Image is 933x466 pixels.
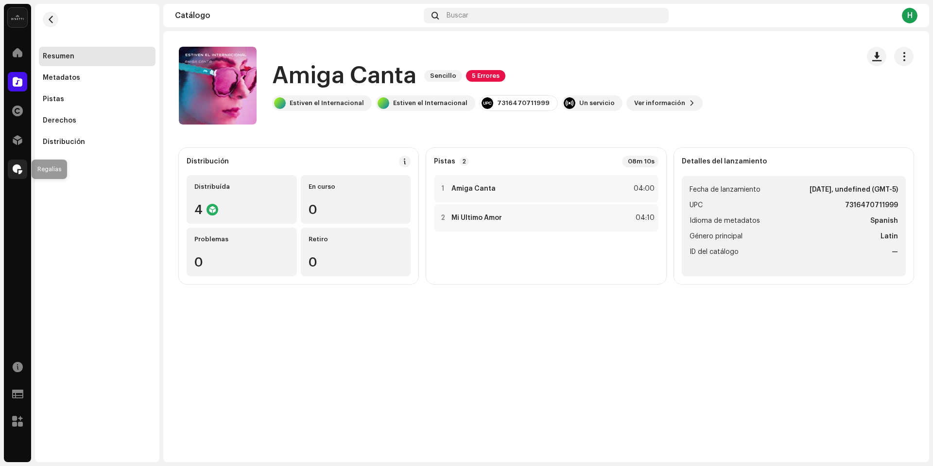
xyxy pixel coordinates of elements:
[690,199,703,211] span: UPC
[175,12,420,19] div: Catálogo
[309,183,403,191] div: En curso
[39,47,155,66] re-m-nav-item: Resumen
[39,90,155,109] re-m-nav-item: Pistas
[451,185,496,193] strong: Amiga Canta
[579,99,615,107] div: Un servicio
[902,8,917,23] div: H
[39,111,155,130] re-m-nav-item: Derechos
[682,158,767,165] strong: Detalles del lanzamiento
[459,157,469,166] p-badge: 2
[194,183,289,191] div: Distribuída
[43,53,74,60] div: Resumen
[43,95,64,103] div: Pistas
[622,156,658,167] div: 08m 10s
[424,70,462,82] span: Sencillo
[466,70,505,82] span: 5 Errores
[810,184,898,196] strong: [DATE], undefined (GMT-5)
[690,246,739,258] span: ID del catálogo
[393,99,467,107] div: Estiven el Internacional
[290,99,364,107] div: Estiven el Internacional
[870,215,898,227] strong: Spanish
[881,231,898,242] strong: Latin
[43,117,76,125] div: Derechos
[497,99,550,107] div: 7316470711999
[272,60,416,91] h1: Amiga Canta
[8,8,27,27] img: 02a7c2d3-3c89-4098-b12f-2ff2945c95ee
[626,95,703,111] button: Ver información
[447,12,468,19] span: Buscar
[451,214,502,222] strong: Mi Último Amor
[434,158,455,165] strong: Pistas
[845,199,898,211] strong: 7316470711999
[309,235,403,243] div: Retiro
[690,231,743,242] span: Género principal
[633,183,655,195] div: 04:00
[690,184,760,196] span: Fecha de lanzamiento
[187,158,229,165] div: Distribución
[634,93,685,113] span: Ver información
[892,246,898,258] strong: —
[39,132,155,152] re-m-nav-item: Distribución
[39,68,155,88] re-m-nav-item: Metadatos
[43,74,80,82] div: Metadatos
[194,235,289,243] div: Problemas
[633,212,655,224] div: 04:10
[43,138,85,146] div: Distribución
[690,215,760,227] span: Idioma de metadatos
